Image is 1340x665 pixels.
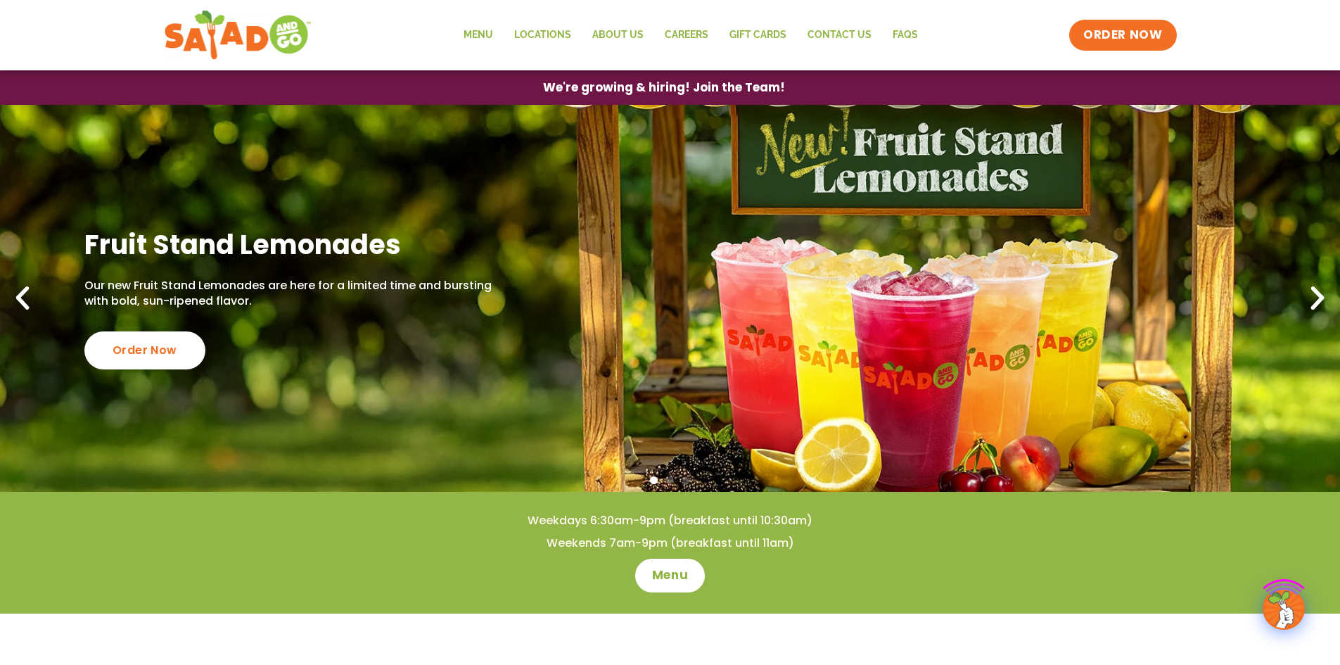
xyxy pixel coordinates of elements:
[682,476,690,484] span: Go to slide 3
[654,19,719,51] a: Careers
[522,71,806,104] a: We're growing & hiring! Join the Team!
[1083,27,1162,44] span: ORDER NOW
[84,278,499,310] p: Our new Fruit Stand Lemonades are here for a limited time and bursting with bold, sun-ripened fla...
[164,7,312,63] img: new-SAG-logo-768×292
[1302,283,1333,314] div: Next slide
[666,476,674,484] span: Go to slide 2
[882,19,929,51] a: FAQs
[543,82,785,94] span: We're growing & hiring! Join the Team!
[1069,20,1176,51] a: ORDER NOW
[453,19,504,51] a: Menu
[7,283,38,314] div: Previous slide
[28,513,1312,528] h4: Weekdays 6:30am-9pm (breakfast until 10:30am)
[582,19,654,51] a: About Us
[797,19,882,51] a: Contact Us
[719,19,797,51] a: GIFT CARDS
[28,536,1312,551] h4: Weekends 7am-9pm (breakfast until 11am)
[652,567,688,584] span: Menu
[635,559,705,593] a: Menu
[650,476,658,484] span: Go to slide 1
[504,19,582,51] a: Locations
[84,331,205,369] div: Order Now
[453,19,929,51] nav: Menu
[84,227,499,262] h2: Fruit Stand Lemonades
